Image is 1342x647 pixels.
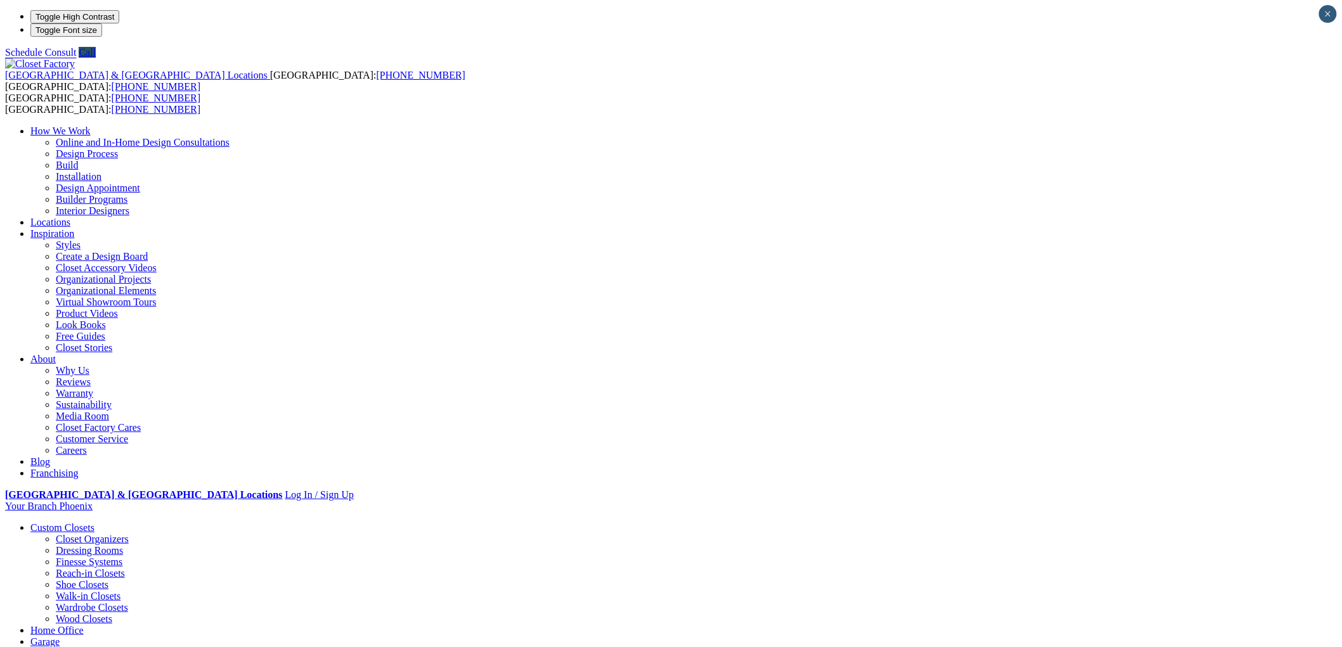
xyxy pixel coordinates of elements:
span: Phoenix [59,501,92,511]
a: Look Books [56,319,106,330]
span: [GEOGRAPHIC_DATA] & [GEOGRAPHIC_DATA] Locations [5,70,268,80]
img: Closet Factory [5,58,75,70]
span: Toggle High Contrast [36,12,114,22]
a: Closet Stories [56,342,112,353]
a: [PHONE_NUMBER] [112,93,200,103]
a: Builder Programs [56,194,127,205]
a: Sustainability [56,399,112,410]
a: Closet Accessory Videos [56,262,157,273]
a: Garage [30,636,60,647]
span: [GEOGRAPHIC_DATA]: [GEOGRAPHIC_DATA]: [5,70,466,92]
a: Your Branch Phoenix [5,501,93,511]
a: Virtual Showroom Tours [56,297,157,307]
a: Customer Service [56,433,128,444]
a: Product Videos [56,308,118,319]
a: Wardrobe Closets [56,602,128,613]
a: Online and In-Home Design Consultations [56,137,230,148]
a: [GEOGRAPHIC_DATA] & [GEOGRAPHIC_DATA] Locations [5,70,270,80]
button: Toggle Font size [30,23,102,37]
a: Home Office [30,625,84,636]
a: Dressing Rooms [56,545,123,556]
a: Careers [56,445,87,456]
a: Wood Closets [56,613,112,624]
a: Reviews [56,376,91,387]
a: Franchising [30,468,79,478]
a: Organizational Elements [56,285,156,296]
a: Shoe Closets [56,579,108,590]
a: Free Guides [56,331,105,342]
a: [PHONE_NUMBER] [112,81,200,92]
a: Log In / Sign Up [285,489,353,500]
a: Build [56,160,79,170]
a: [PHONE_NUMBER] [112,104,200,115]
a: Custom Closets [30,522,94,533]
a: Closet Factory Cares [56,422,141,433]
a: [GEOGRAPHIC_DATA] & [GEOGRAPHIC_DATA] Locations [5,489,282,500]
a: Design Process [56,148,118,159]
a: Reach-in Closets [56,568,125,579]
a: Interior Designers [56,205,129,216]
button: Close [1319,5,1337,23]
a: Design Appointment [56,183,140,193]
span: Toggle Font size [36,25,97,35]
a: How We Work [30,125,91,136]
span: [GEOGRAPHIC_DATA]: [GEOGRAPHIC_DATA]: [5,93,200,115]
a: Blog [30,456,50,467]
a: Create a Design Board [56,251,148,262]
a: Walk-in Closets [56,591,121,601]
a: Organizational Projects [56,274,151,285]
a: Locations [30,217,70,227]
a: Closet Organizers [56,534,129,544]
a: Styles [56,240,81,250]
a: [PHONE_NUMBER] [376,70,465,80]
a: Inspiration [30,228,74,239]
button: Toggle High Contrast [30,10,119,23]
a: Warranty [56,388,93,399]
a: Why Us [56,365,89,376]
a: Finesse Systems [56,556,122,567]
a: Installation [56,171,101,182]
a: Call [79,47,96,58]
a: Media Room [56,411,109,421]
a: About [30,354,56,364]
span: Your Branch [5,501,56,511]
a: Schedule Consult [5,47,76,58]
